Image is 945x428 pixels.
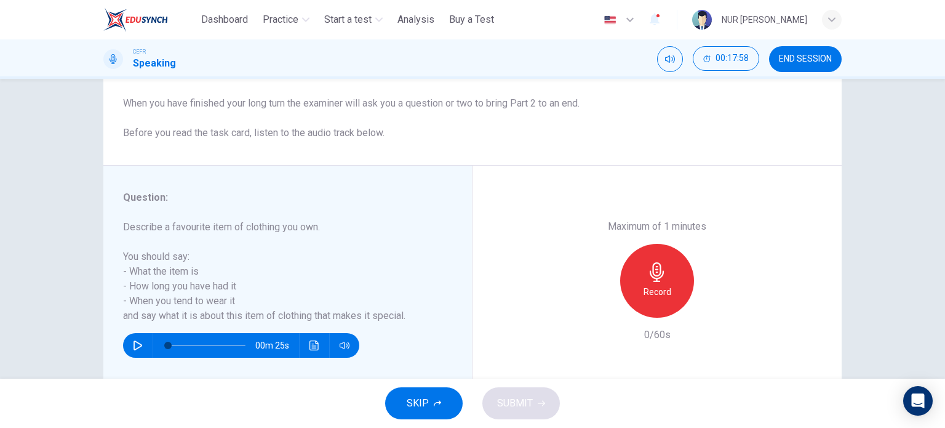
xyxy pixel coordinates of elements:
[779,54,832,64] span: END SESSION
[903,386,933,416] div: Open Intercom Messenger
[258,9,314,31] button: Practice
[769,46,842,72] button: END SESSION
[324,12,372,27] span: Start a test
[693,46,759,71] button: 00:17:58
[692,10,712,30] img: Profile picture
[407,395,429,412] span: SKIP
[608,219,706,234] h6: Maximum of 1 minutes
[123,190,437,205] h6: Question :
[716,54,749,63] span: 00:17:58
[620,244,694,318] button: Record
[201,12,248,27] span: Dashboard
[385,387,463,419] button: SKIP
[103,7,196,32] a: ELTC logo
[602,15,618,25] img: en
[255,333,299,358] span: 00m 25s
[449,12,494,27] span: Buy a Test
[444,9,499,31] button: Buy a Test
[123,52,822,140] h6: Directions :
[644,285,671,299] h6: Record
[657,46,683,72] div: Mute
[305,333,324,358] button: Click to see the audio transcription
[133,56,176,71] h1: Speaking
[393,9,439,31] button: Analysis
[263,12,298,27] span: Practice
[319,9,388,31] button: Start a test
[133,47,146,56] span: CEFR
[103,7,168,32] img: ELTC logo
[644,328,671,342] h6: 0/60s
[722,12,807,27] div: NUR [PERSON_NAME]
[123,220,437,323] h6: Describe a favourite item of clothing you own. You should say: - What the item is - How long you ...
[397,12,434,27] span: Analysis
[196,9,253,31] button: Dashboard
[693,46,759,72] div: Hide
